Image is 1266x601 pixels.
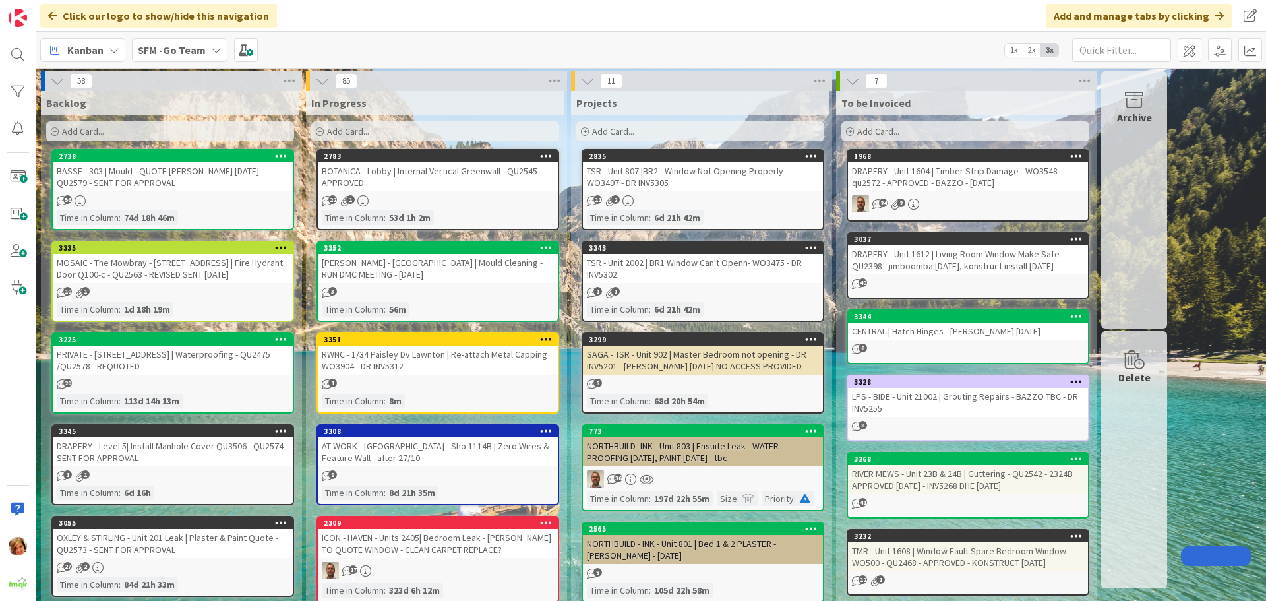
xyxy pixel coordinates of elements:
span: : [737,491,739,506]
div: SD [318,562,558,579]
div: 3344CENTRAL | Hatch Hinges - [PERSON_NAME] [DATE] [848,311,1088,340]
img: SD [322,562,339,579]
span: 2 [81,562,90,571]
div: Time in Column [57,210,119,225]
div: 6d 21h 42m [651,210,704,225]
span: 11 [600,73,622,89]
span: 2x [1023,44,1040,57]
div: 8d 21h 35m [386,486,438,500]
div: 3328 [848,376,1088,388]
span: 27 [63,562,72,571]
div: DRAPERY - Unit 1604 | Timber Strip Damage - WO3548- qu2572 - APPROVED - BAZZO - [DATE] [848,162,1088,191]
div: NORTHBUILD -INK - Unit 803 | Ensuite Leak - WATER PROOFING [DATE], PAINT [DATE] - tbc [583,437,823,466]
div: 3225 [59,335,293,344]
div: Time in Column [57,577,119,592]
span: 1 [63,470,72,479]
div: 3299 [589,335,823,344]
input: Quick Filter... [1072,38,1171,62]
div: SD [583,470,823,488]
div: 3352[PERSON_NAME] - [GEOGRAPHIC_DATA] | Mould Cleaning - RUN DMC MEETING - [DATE] [318,242,558,283]
div: 3343 [589,243,823,253]
span: : [119,210,121,225]
div: Add and manage tabs by clicking [1046,4,1232,28]
div: 3351 [324,335,558,344]
div: TSR - Unit 807 |BR2 - Window Not Opening Properly - WO3497 - DR INV5305 [583,162,823,191]
span: 5 [593,379,602,387]
div: 3055OXLEY & STIRLING - Unit 201 Leak | Plaster & Paint Quote - QU2573 - SENT FOR APPROVAL [53,517,293,558]
div: 1d 18h 19m [121,302,173,317]
span: : [384,210,386,225]
div: 2783 [324,152,558,161]
span: : [794,491,796,506]
div: Click our logo to show/hide this navigation [40,4,277,28]
div: DRAPERY - Level 5| Install Manhole Cover QU3506 - QU2574 - SENT FOR APPROVAL [53,437,293,466]
div: 2783 [318,150,558,162]
div: 105d 22h 58m [651,583,713,598]
div: 6d 21h 42m [651,302,704,317]
span: : [384,394,386,408]
span: 1 [611,287,620,296]
div: Time in Column [57,394,119,408]
div: Time in Column [322,302,384,317]
div: 3055 [59,519,293,528]
b: SFM -Go Team [138,44,206,57]
div: 3351 [318,334,558,346]
div: 3037DRAPERY - Unit 1612 | Living Room Window Make Safe - QU2398 - jimboomba [DATE], konstruct ins... [848,234,1088,274]
div: 3225 [53,334,293,346]
div: Time in Column [587,491,649,506]
span: 1 [876,575,885,584]
span: 1 [81,470,90,479]
div: SAGA - TSR - Unit 902 | Master Bedroom not opening - DR INV5201 - [PERSON_NAME] [DATE] NO ACCESS ... [583,346,823,375]
div: Time in Column [322,583,384,598]
div: 74d 18h 46m [121,210,178,225]
div: 2738 [53,150,293,162]
div: 3343 [583,242,823,254]
div: 53d 1h 2m [386,210,434,225]
div: 3268 [848,453,1088,465]
div: PRIVATE - [STREET_ADDRESS] | Waterproofing - QU2475 /QU2578 - REQUOTED [53,346,293,375]
span: 170 [349,565,357,574]
div: 3308 [324,427,558,436]
div: 3037 [854,235,1088,244]
span: Backlog [46,96,86,110]
div: TMR - Unit 1608 | Window Fault Spare Bedroom Window- WO500 - QU2468 - APPROVED - KONSTRUCT [DATE] [848,542,1088,571]
span: 12 [859,575,867,584]
div: 2738BASSE - 303 | Mould - QUOTE [PERSON_NAME] [DATE] - QU2579 - SENT FOR APPROVAL [53,150,293,191]
span: Add Card... [857,125,899,137]
span: 6 [859,344,867,352]
div: 3299 [583,334,823,346]
span: 10 [63,287,72,296]
div: 2309 [324,519,558,528]
div: Time in Column [322,210,384,225]
span: 1 [593,287,602,296]
div: Time in Column [587,583,649,598]
span: 7 [865,73,888,89]
div: 2783BOTANICA - Lobby | Internal Vertical Greenwall - QU2545 - APPROVED [318,150,558,191]
div: 773 [589,427,823,436]
div: Time in Column [57,302,119,317]
span: 3 [328,287,337,296]
div: 773NORTHBUILD -INK - Unit 803 | Ensuite Leak - WATER PROOFING [DATE], PAINT [DATE] - tbc [583,426,823,466]
div: 2835TSR - Unit 807 |BR2 - Window Not Opening Properly - WO3497 - DR INV5305 [583,150,823,191]
div: RWNC - 1/34 Paisley Dv Lawnton | Re-attach Metal Capping WO3904 - DR INV5312 [318,346,558,375]
div: 3335 [59,243,293,253]
div: 3268 [854,455,1088,464]
span: : [649,491,651,506]
div: 2309 [318,517,558,529]
div: 1968 [848,150,1088,162]
div: 3345 [53,426,293,437]
div: 56m [386,302,409,317]
span: : [119,302,121,317]
div: 3335MOSAIC - The Mowbray - [STREET_ADDRESS] | Fire Hydrant Door Q100-c - QU2563 - REVISED SENT [D... [53,242,293,283]
div: DRAPERY - Unit 1612 | Living Room Window Make Safe - QU2398 - jimboomba [DATE], konstruct install... [848,245,1088,274]
span: : [384,583,386,598]
span: Add Card... [592,125,634,137]
img: KD [9,537,27,555]
div: 323d 6h 12m [386,583,443,598]
span: 1 [328,379,337,387]
span: : [119,486,121,500]
span: Projects [576,96,617,110]
div: CENTRAL | Hatch Hinges - [PERSON_NAME] [DATE] [848,323,1088,340]
div: 3351RWNC - 1/34 Paisley Dv Lawnton | Re-attach Metal Capping WO3904 - DR INV5312 [318,334,558,375]
span: Add Card... [62,125,104,137]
